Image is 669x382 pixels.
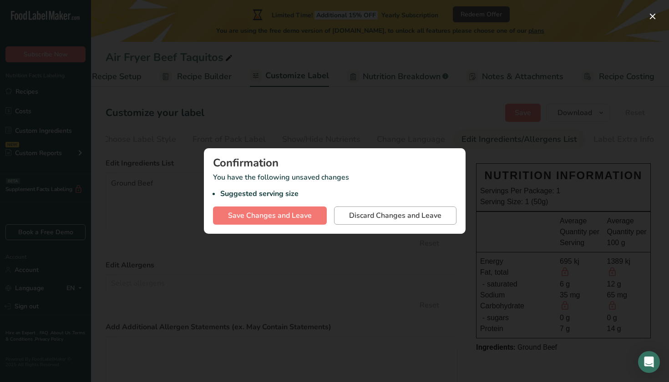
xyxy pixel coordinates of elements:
[349,210,441,221] span: Discard Changes and Leave
[638,351,660,373] div: Open Intercom Messenger
[228,210,312,221] span: Save Changes and Leave
[220,188,456,199] li: Suggested serving size
[334,206,456,225] button: Discard Changes and Leave
[213,157,456,168] div: Confirmation
[213,172,456,199] p: You have the following unsaved changes
[213,206,327,225] button: Save Changes and Leave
